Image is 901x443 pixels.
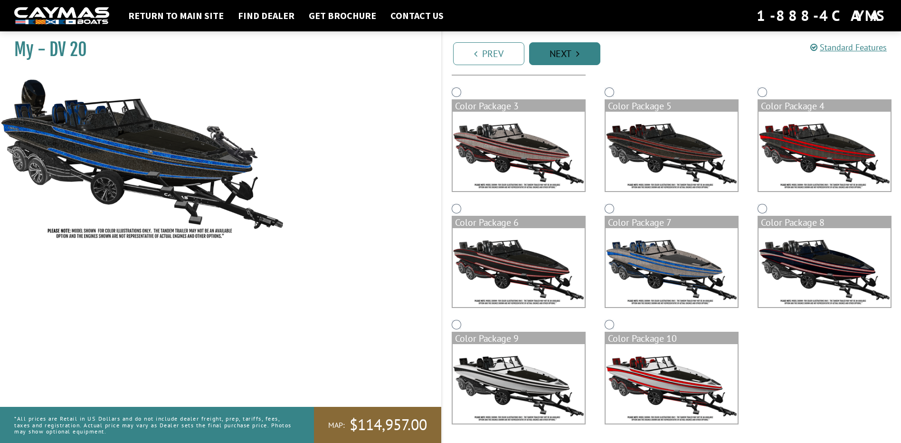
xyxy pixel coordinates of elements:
img: color_package_389.png [759,228,891,308]
div: Color Package 9 [453,333,585,344]
div: 1-888-4CAYMAS [757,5,887,26]
h1: My - DV 20 [14,39,417,60]
div: Color Package 6 [453,217,585,228]
div: Color Package 4 [759,100,891,112]
a: Standard Features [810,42,887,53]
a: Return to main site [123,10,228,22]
span: MAP: [328,420,345,430]
img: color_package_385.png [606,112,738,191]
img: color_package_391.png [606,344,738,424]
div: Color Package 8 [759,217,891,228]
div: Color Package 10 [606,333,738,344]
img: color_package_388.png [606,228,738,308]
p: *All prices are Retail in US Dollars and do not include dealer freight, prep, tariffs, fees, taxe... [14,411,293,439]
img: color_package_390.png [453,344,585,424]
img: white-logo-c9c8dbefe5ff5ceceb0f0178aa75bf4bb51f6bca0971e226c86eb53dfe498488.png [14,7,109,25]
a: Contact Us [386,10,448,22]
div: Color Package 7 [606,217,738,228]
a: MAP:$114,957.00 [314,407,441,443]
a: Get Brochure [304,10,381,22]
a: Next [529,42,600,65]
img: color_package_384.png [453,112,585,191]
img: color_package_386.png [759,112,891,191]
img: color_package_387.png [453,228,585,308]
a: Find Dealer [233,10,299,22]
div: Color Package 5 [606,100,738,112]
div: Color Package 3 [453,100,585,112]
a: Prev [453,42,524,65]
span: $114,957.00 [350,415,427,435]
